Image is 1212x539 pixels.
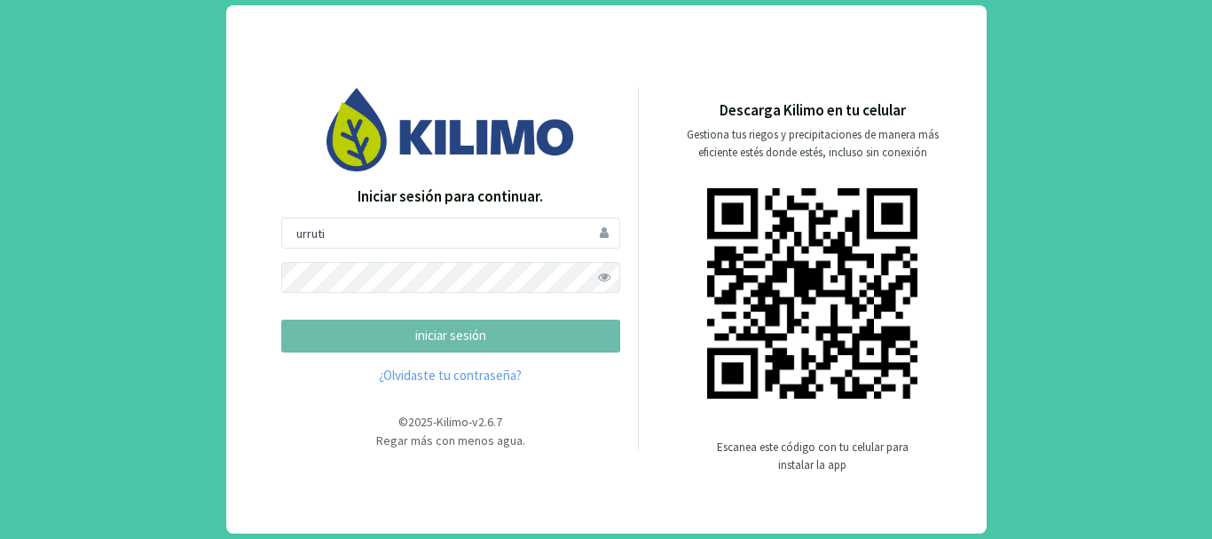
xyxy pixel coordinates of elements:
[281,320,620,353] button: iniciar sesión
[296,326,605,346] p: iniciar sesión
[281,186,620,209] p: Iniciar sesión para continuar.
[676,126,949,162] p: Gestiona tus riegos y precipitaciones de manera más eficiente estés donde estés, incluso sin cone...
[327,88,575,170] img: Image
[376,432,525,448] span: Regar más con menos agua.
[707,188,917,399] img: qr code
[720,99,906,123] p: Descarga Kilimo en tu celular
[437,414,468,430] span: Kilimo
[398,414,408,430] span: ©
[472,414,502,430] span: v2.6.7
[281,218,620,249] input: Usuario
[281,366,620,386] a: ¿Olvidaste tu contraseña?
[468,414,472,430] span: -
[715,439,910,474] p: Escanea este código con tu celular para instalar la app
[433,414,437,430] span: -
[408,414,433,430] span: 2025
